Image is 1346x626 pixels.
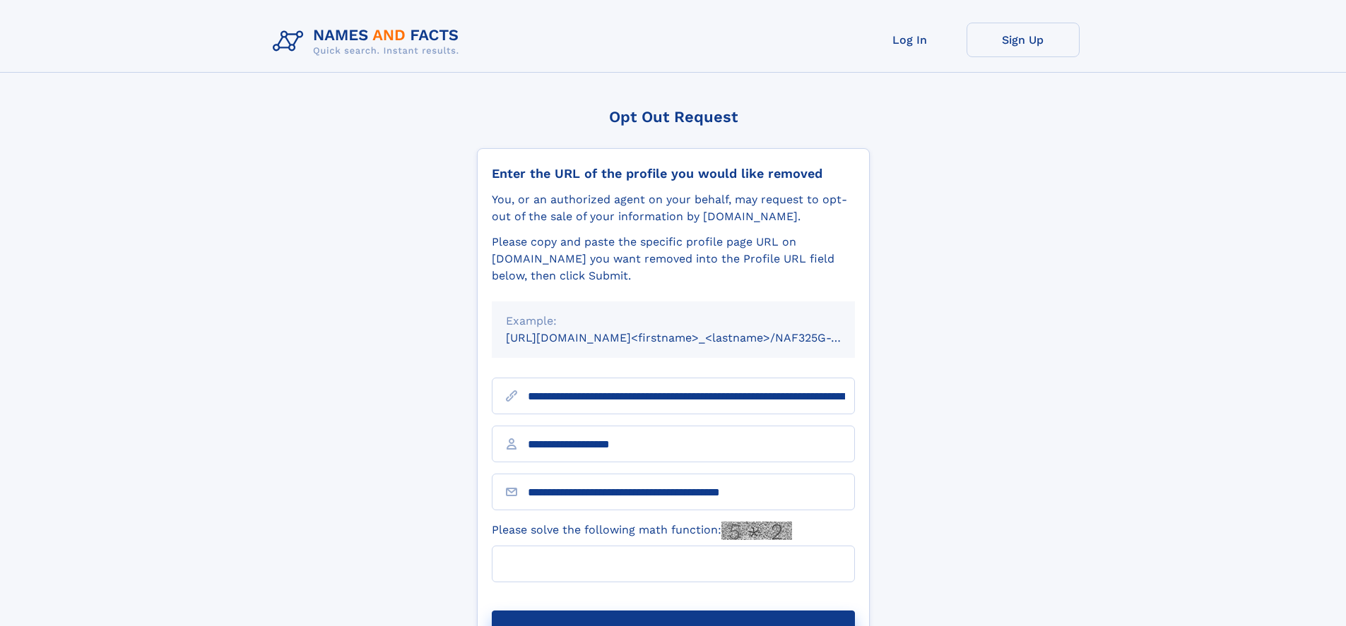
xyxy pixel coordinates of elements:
[492,522,792,540] label: Please solve the following math function:
[967,23,1080,57] a: Sign Up
[477,108,870,126] div: Opt Out Request
[506,331,882,344] small: [URL][DOMAIN_NAME]<firstname>_<lastname>/NAF325G-xxxxxxxx
[492,234,855,284] div: Please copy and paste the specific profile page URL on [DOMAIN_NAME] you want removed into the Pr...
[492,166,855,181] div: Enter the URL of the profile you would like removed
[506,313,841,330] div: Example:
[267,23,471,61] img: Logo Names and Facts
[492,191,855,225] div: You, or an authorized agent on your behalf, may request to opt-out of the sale of your informatio...
[854,23,967,57] a: Log In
